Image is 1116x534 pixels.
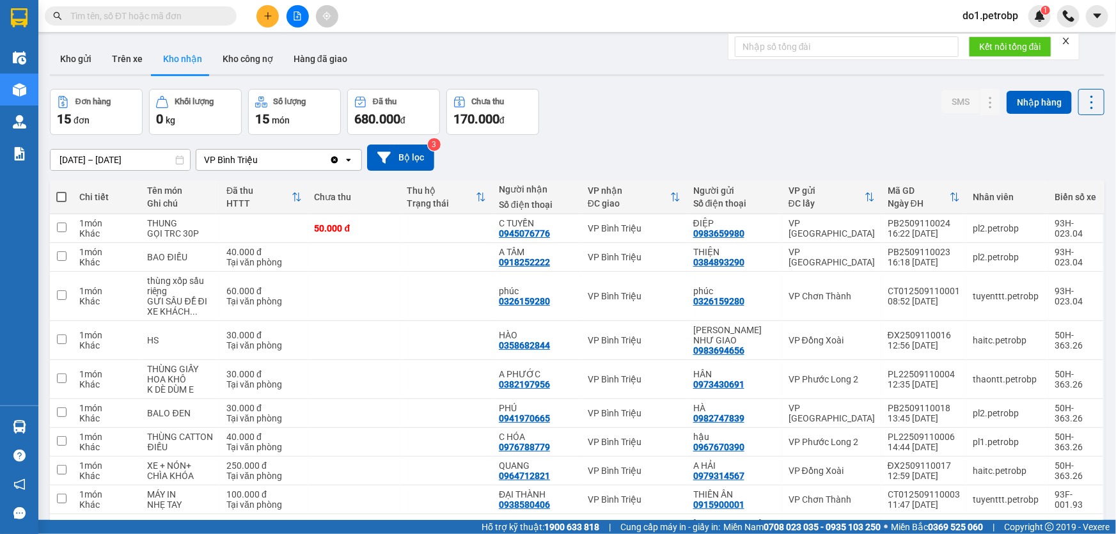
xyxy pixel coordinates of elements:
[272,115,290,125] span: món
[1055,247,1097,267] div: 93H-023.04
[204,153,258,166] div: VP Bình Triệu
[973,408,1042,418] div: pl2.petrobp
[79,192,134,202] div: Chi tiết
[693,442,744,452] div: 0967670390
[499,403,575,413] div: PHÚ
[354,111,400,127] span: 680.000
[588,494,680,505] div: VP Bình Triệu
[147,364,214,384] div: THÙNG GIẤY HOA KHÔ
[79,286,134,296] div: 1 món
[400,115,405,125] span: đ
[993,520,994,534] span: |
[881,180,966,214] th: Toggle SortBy
[79,228,134,239] div: Khác
[263,12,272,20] span: plus
[1055,330,1097,350] div: 50H-363.26
[693,228,744,239] div: 0983659980
[973,223,1042,233] div: pl2.petrobp
[453,111,499,127] span: 170.000
[588,374,680,384] div: VP Bình Triệu
[1034,10,1046,22] img: icon-new-feature
[11,8,28,27] img: logo-vxr
[588,466,680,476] div: VP Bình Triệu
[226,471,301,481] div: Tại văn phòng
[259,153,260,166] input: Selected VP Bình Triệu.
[888,257,960,267] div: 16:18 [DATE]
[226,296,301,306] div: Tại văn phòng
[1043,6,1048,15] span: 1
[57,111,71,127] span: 15
[407,185,476,196] div: Thu hộ
[693,185,776,196] div: Người gửi
[1092,10,1103,22] span: caret-down
[274,97,306,106] div: Số lượng
[1055,460,1097,481] div: 50H-363.26
[973,291,1042,301] div: tuyenttt.petrobp
[693,345,744,356] div: 0983694656
[287,5,309,27] button: file-add
[789,185,865,196] div: VP gửi
[973,374,1042,384] div: thaontt.petrobp
[499,296,550,306] div: 0326159280
[693,286,776,296] div: phúc
[226,379,301,389] div: Tại văn phòng
[620,520,720,534] span: Cung cấp máy in - giấy in:
[75,97,111,106] div: Đơn hàng
[226,403,301,413] div: 30.000 đ
[969,36,1051,57] button: Kết nối tổng đài
[315,192,394,202] div: Chưa thu
[499,471,550,481] div: 0964712821
[79,442,134,452] div: Khác
[226,413,301,423] div: Tại văn phòng
[1086,5,1108,27] button: caret-down
[373,97,397,106] div: Đã thu
[581,180,687,214] th: Toggle SortBy
[693,198,776,208] div: Số điện thoại
[226,247,301,257] div: 40.000 đ
[789,218,875,239] div: VP [GEOGRAPHIC_DATA]
[693,499,744,510] div: 0915900001
[693,218,776,228] div: ĐIỆP
[888,185,950,196] div: Mã GD
[322,12,331,20] span: aim
[499,340,550,350] div: 0358682844
[13,147,26,161] img: solution-icon
[147,335,214,345] div: HS
[13,420,26,434] img: warehouse-icon
[226,442,301,452] div: Tại văn phòng
[79,257,134,267] div: Khác
[79,499,134,510] div: Khác
[1055,369,1097,389] div: 50H-363.26
[74,115,90,125] span: đơn
[499,499,550,510] div: 0938580406
[482,520,599,534] span: Hỗ trợ kỹ thuật:
[952,8,1028,24] span: do1.petrobp
[693,489,776,499] div: THIÊN ÂN
[973,466,1042,476] div: haitc.petrobp
[1041,6,1050,15] sup: 1
[446,89,539,135] button: Chưa thu170.000đ
[407,198,476,208] div: Trạng thái
[1055,432,1097,452] div: 50H-363.26
[499,218,575,228] div: C TUYỀN
[693,403,776,413] div: HÀ
[693,460,776,471] div: A HẢI
[693,432,776,442] div: hậu
[499,379,550,389] div: 0382197956
[1055,403,1097,423] div: 50H-363.26
[888,442,960,452] div: 14:44 [DATE]
[156,111,163,127] span: 0
[13,450,26,462] span: question-circle
[50,89,143,135] button: Đơn hàng15đơn
[928,522,983,532] strong: 0369 525 060
[888,218,960,228] div: PB2509110024
[212,43,283,74] button: Kho công nợ
[1007,91,1072,114] button: Nhập hàng
[499,286,575,296] div: phúc
[428,138,441,151] sup: 3
[888,379,960,389] div: 12:35 [DATE]
[226,499,301,510] div: Tại văn phòng
[329,155,340,165] svg: Clear value
[888,296,960,306] div: 08:52 [DATE]
[226,340,301,350] div: Tại văn phòng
